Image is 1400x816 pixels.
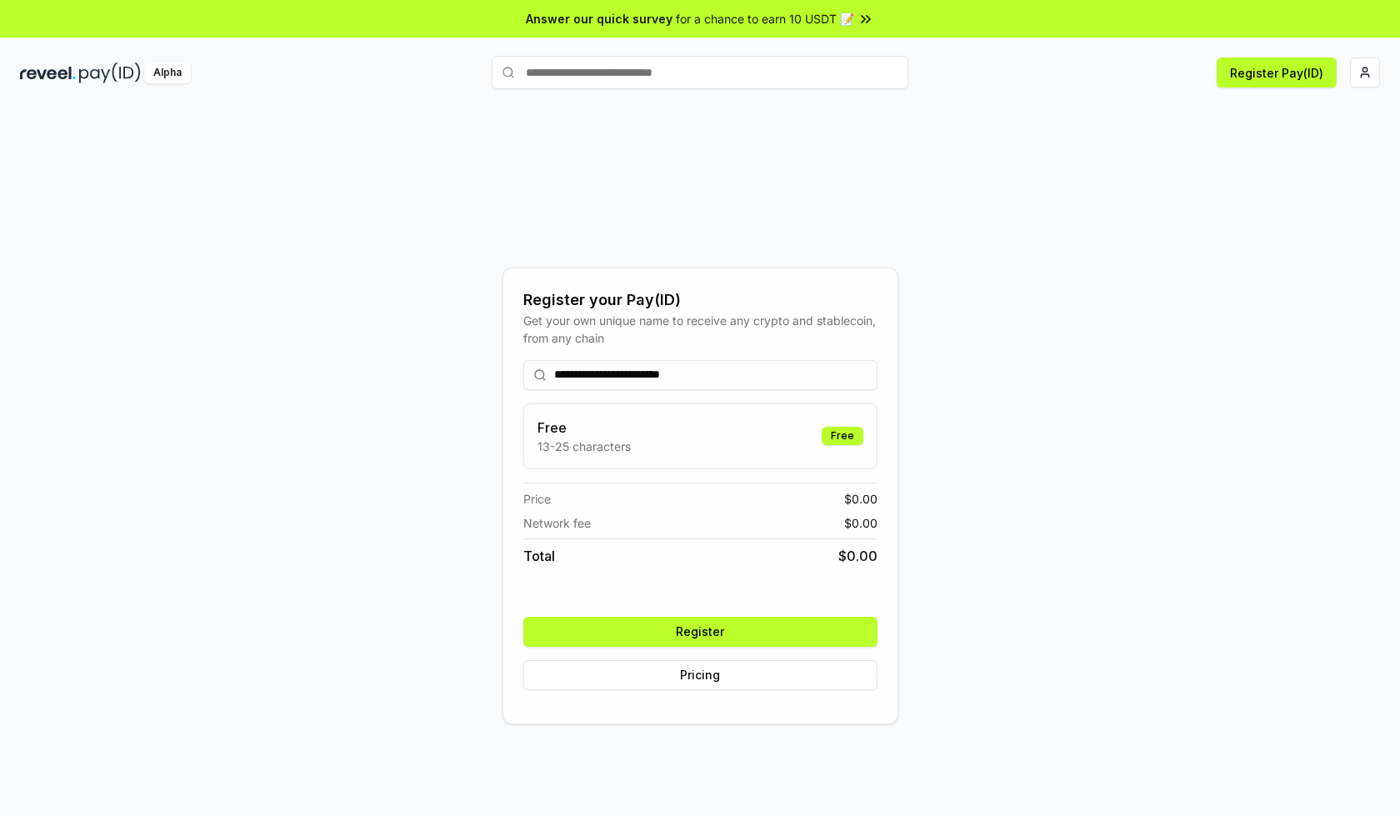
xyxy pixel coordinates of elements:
span: Network fee [523,514,591,532]
img: reveel_dark [20,63,76,83]
span: for a chance to earn 10 USDT 📝 [676,10,854,28]
span: Answer our quick survey [526,10,672,28]
div: Register your Pay(ID) [523,288,877,312]
div: Alpha [144,63,191,83]
button: Pricing [523,660,877,690]
p: 13-25 characters [537,438,631,455]
span: Total [523,546,555,566]
button: Register Pay(ID) [1217,58,1337,88]
span: $ 0.00 [844,514,877,532]
span: $ 0.00 [838,546,877,566]
button: Register [523,617,877,647]
span: $ 0.00 [844,490,877,508]
span: Price [523,490,551,508]
div: Free [822,427,863,445]
img: pay_id [79,63,141,83]
div: Get your own unique name to receive any crypto and stablecoin, from any chain [523,312,877,347]
h3: Free [537,418,631,438]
